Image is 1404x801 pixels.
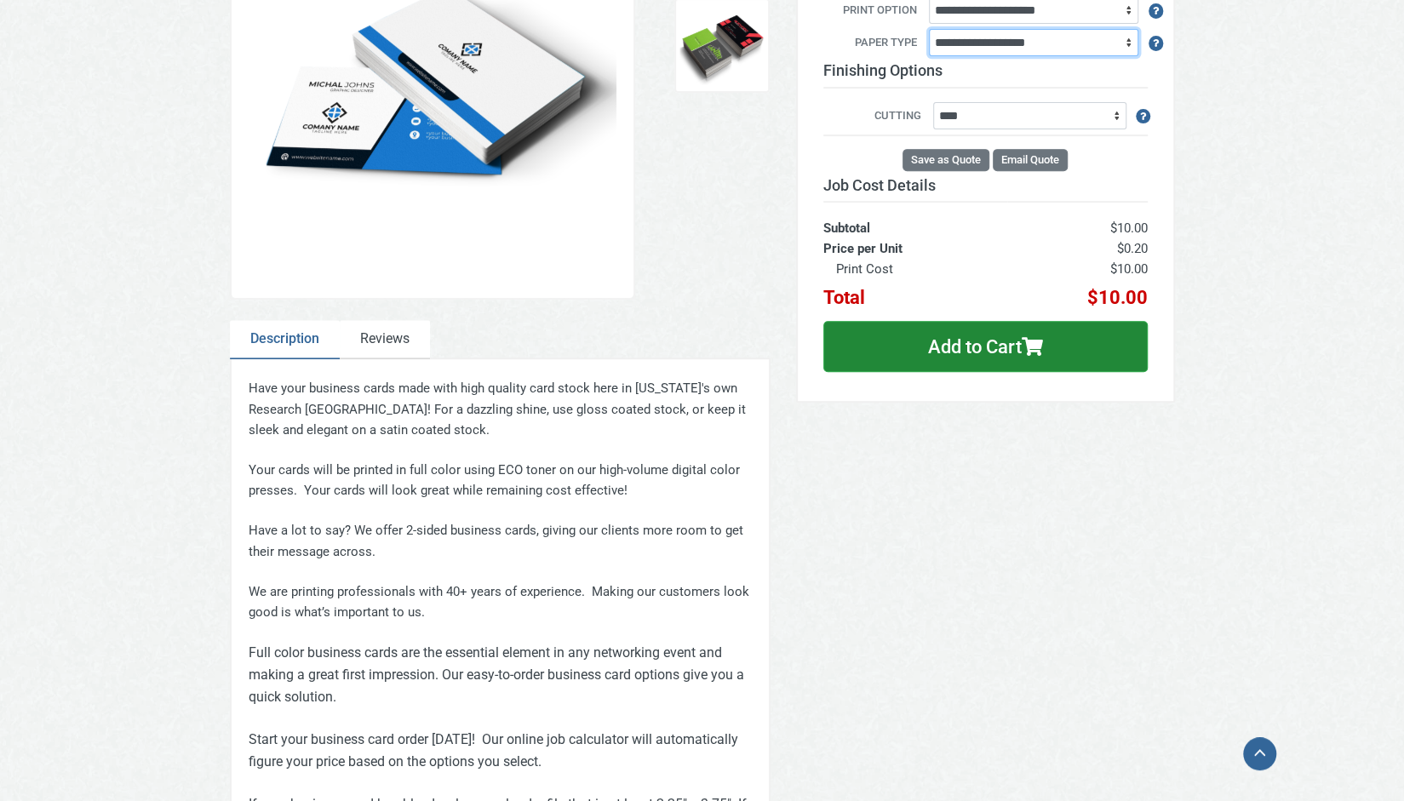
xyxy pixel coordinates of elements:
button: Email Quote [993,149,1068,171]
span: $10.00 [1110,220,1148,236]
th: Total [823,279,1007,308]
label: Cutting [823,107,931,126]
span: $10.00 [1110,261,1148,277]
th: Subtotal [823,202,1007,238]
p: We are printing professionals with 40+ years of experience. Making our customers look good is wha... [249,581,752,623]
th: Price per Unit [823,238,1007,259]
label: Paper Type [811,34,926,53]
h3: Job Cost Details [823,176,1148,195]
button: Add to Cart [823,321,1148,372]
span: $10.00 [1087,287,1148,308]
p: Have a lot to say? We offer 2-sided business cards, giving our clients more room to get their mes... [249,520,752,562]
a: Description [230,320,340,359]
p: Your cards will be printed in full color using ECO toner on our high-volume digital color presses... [249,460,752,501]
label: Print Option [811,2,926,20]
a: Reviews [340,320,430,359]
span: $0.20 [1117,241,1148,256]
button: Save as Quote [903,149,989,171]
div: Have your business cards made with high quality card stock here in [US_STATE]'s own Research [GEO... [249,378,752,622]
img: BCs 3rd Type [679,3,765,89]
th: Print Cost [823,259,1007,279]
p: Start your business card order [DATE]! Our online job calculator will automatically figure your p... [249,729,752,773]
h3: Finishing Options [823,61,1148,89]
